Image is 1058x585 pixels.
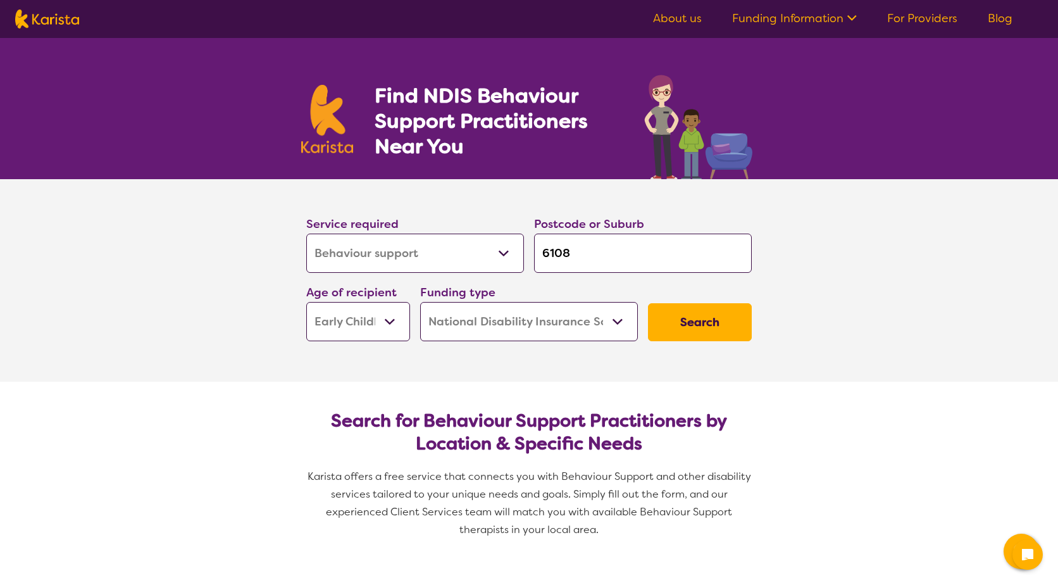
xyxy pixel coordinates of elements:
img: behaviour-support [641,68,757,179]
label: Age of recipient [306,285,397,300]
h2: Search for Behaviour Support Practitioners by Location & Specific Needs [316,410,742,455]
p: Karista offers a free service that connects you with Behaviour Support and other disability servi... [301,468,757,539]
label: Service required [306,217,399,232]
img: Karista logo [301,85,353,153]
button: Search [648,303,752,341]
img: Karista logo [15,9,79,28]
a: For Providers [887,11,957,26]
button: Channel Menu [1004,534,1039,569]
label: Funding type [420,285,495,300]
h1: Find NDIS Behaviour Support Practitioners Near You [375,83,619,159]
a: About us [653,11,702,26]
input: Type [534,234,752,273]
label: Postcode or Suburb [534,217,644,232]
a: Blog [988,11,1012,26]
a: Funding Information [732,11,857,26]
